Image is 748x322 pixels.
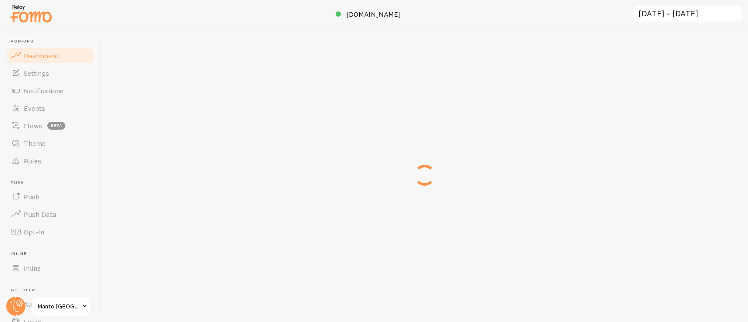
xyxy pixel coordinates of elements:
[11,251,96,257] span: Inline
[38,301,79,311] span: Manto [GEOGRAPHIC_DATA]
[5,223,96,241] a: Opt-In
[5,47,96,64] a: Dashboard
[11,39,96,44] span: Pop-ups
[11,287,96,293] span: Get Help
[5,259,96,277] a: Inline
[24,264,41,272] span: Inline
[5,295,96,313] a: Alerts
[5,205,96,223] a: Push Data
[5,134,96,152] a: Theme
[24,210,57,219] span: Push Data
[5,82,96,99] a: Notifications
[5,64,96,82] a: Settings
[24,86,64,95] span: Notifications
[9,2,53,25] img: fomo-relay-logo-orange.svg
[24,227,44,236] span: Opt-In
[24,104,45,113] span: Events
[5,99,96,117] a: Events
[47,122,65,130] span: beta
[5,152,96,170] a: Rules
[24,192,39,201] span: Push
[5,188,96,205] a: Push
[24,139,46,148] span: Theme
[24,156,41,165] span: Rules
[24,51,59,60] span: Dashboard
[32,296,91,317] a: Manto [GEOGRAPHIC_DATA]
[11,180,96,186] span: Push
[5,117,96,134] a: Flows beta
[24,121,42,130] span: Flows
[24,69,49,78] span: Settings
